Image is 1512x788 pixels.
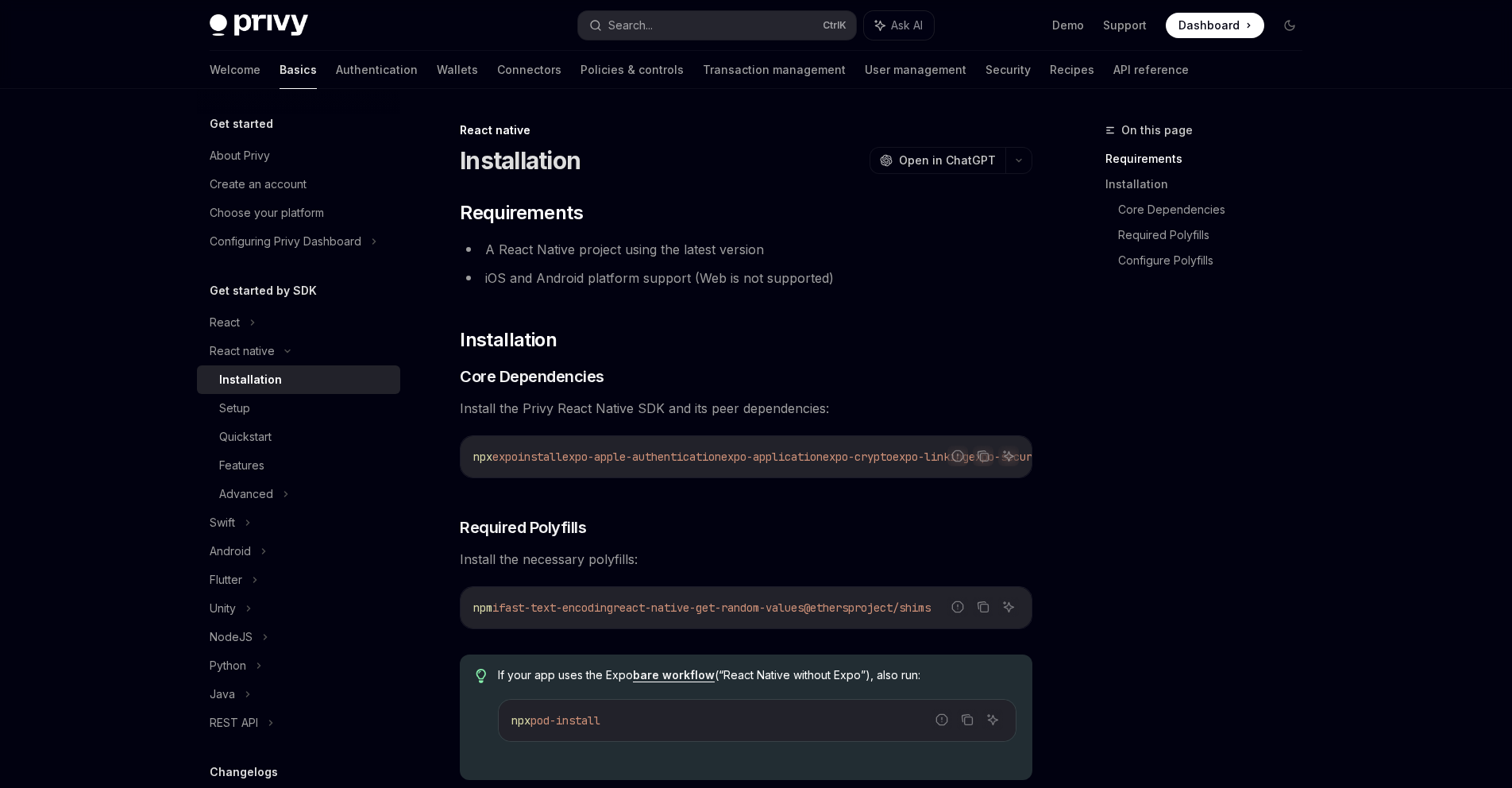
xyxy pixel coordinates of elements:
[893,450,969,464] span: expo-linking
[530,713,600,728] span: pod-install
[210,570,242,589] div: Flutter
[210,628,253,647] div: NodeJS
[608,16,653,35] div: Search...
[460,548,1032,570] span: Install the necessary polyfills:
[460,397,1032,419] span: Install the Privy React Native SDK and its peer dependencies:
[1118,248,1315,273] a: Configure Polyfills
[1105,146,1315,172] a: Requirements
[823,19,847,32] span: Ctrl K
[947,446,968,466] button: Report incorrect code
[460,146,580,175] h1: Installation
[210,513,235,532] div: Swift
[613,601,804,615] span: react-native-get-random-values
[460,238,1032,261] li: A React Native project using the latest version
[210,203,324,222] div: Choose your platform
[1166,13,1264,38] a: Dashboard
[804,601,931,615] span: @ethersproject/shims
[497,51,561,89] a: Connectors
[973,597,993,617] button: Copy the contents from the code block
[219,456,264,475] div: Features
[498,667,1016,683] span: If your app uses the Expo (“React Native without Expo”), also run:
[703,51,846,89] a: Transaction management
[969,450,1077,464] span: expo-secure-store
[1050,51,1094,89] a: Recipes
[1103,17,1147,33] a: Support
[210,313,240,332] div: React
[1121,121,1193,140] span: On this page
[460,365,604,388] span: Core Dependencies
[210,281,317,300] h5: Get started by SDK
[219,399,250,418] div: Setup
[210,175,307,194] div: Create an account
[1052,17,1084,33] a: Demo
[823,450,893,464] span: expo-crypto
[197,365,400,394] a: Installation
[499,601,613,615] span: fast-text-encoding
[998,597,1019,617] button: Ask AI
[210,713,258,732] div: REST API
[210,232,361,251] div: Configuring Privy Dashboard
[973,446,993,466] button: Copy the contents from the code block
[210,342,275,361] div: React native
[633,668,715,682] a: bare workflow
[280,51,317,89] a: Basics
[210,114,273,133] h5: Get started
[998,446,1019,466] button: Ask AI
[721,450,823,464] span: expo-application
[336,51,418,89] a: Authentication
[1105,172,1315,197] a: Installation
[210,542,251,561] div: Android
[1178,17,1240,33] span: Dashboard
[476,669,487,683] svg: Tip
[518,450,562,464] span: install
[210,656,246,675] div: Python
[197,170,400,199] a: Create an account
[899,153,996,168] span: Open in ChatGPT
[511,713,530,728] span: npx
[864,11,934,40] button: Ask AI
[473,601,492,615] span: npm
[947,597,968,617] button: Report incorrect code
[985,51,1031,89] a: Security
[1113,51,1189,89] a: API reference
[210,51,260,89] a: Welcome
[891,17,923,33] span: Ask AI
[460,200,583,226] span: Requirements
[931,709,952,730] button: Report incorrect code
[197,199,400,227] a: Choose your platform
[460,122,1032,138] div: React native
[1118,222,1315,248] a: Required Polyfills
[210,146,270,165] div: About Privy
[865,51,966,89] a: User management
[982,709,1003,730] button: Ask AI
[437,51,478,89] a: Wallets
[957,709,978,730] button: Copy the contents from the code block
[197,141,400,170] a: About Privy
[460,516,586,539] span: Required Polyfills
[219,427,272,446] div: Quickstart
[197,394,400,423] a: Setup
[562,450,721,464] span: expo-apple-authentication
[870,147,1005,174] button: Open in ChatGPT
[210,763,278,782] h5: Changelogs
[492,601,499,615] span: i
[197,451,400,480] a: Features
[492,450,518,464] span: expo
[219,370,282,389] div: Installation
[219,485,273,504] div: Advanced
[460,267,1032,289] li: iOS and Android platform support (Web is not supported)
[1118,197,1315,222] a: Core Dependencies
[460,327,557,353] span: Installation
[210,14,308,37] img: dark logo
[210,685,235,704] div: Java
[1277,13,1302,38] button: Toggle dark mode
[197,423,400,451] a: Quickstart
[210,599,236,618] div: Unity
[473,450,492,464] span: npx
[580,51,684,89] a: Policies & controls
[578,11,856,40] button: Search...CtrlK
